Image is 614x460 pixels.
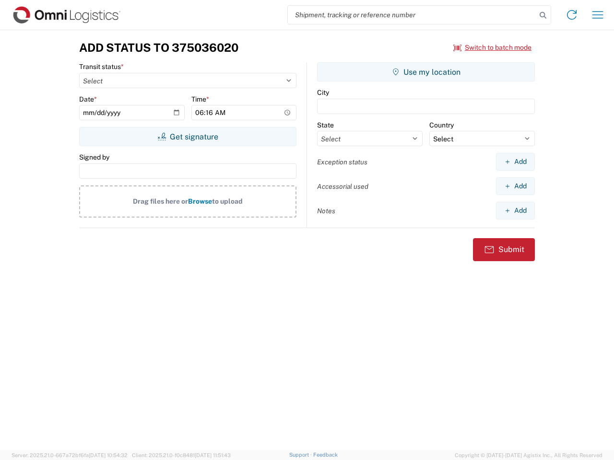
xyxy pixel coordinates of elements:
button: Get signature [79,127,296,146]
label: Accessorial used [317,182,368,191]
span: Copyright © [DATE]-[DATE] Agistix Inc., All Rights Reserved [455,451,602,460]
a: Feedback [313,452,338,458]
span: [DATE] 10:54:32 [89,452,128,458]
button: Add [496,202,535,219]
label: Date [79,95,97,103]
input: Shipment, tracking or reference number [288,6,536,24]
a: Support [289,452,313,458]
span: Server: 2025.21.0-667a72bf6fa [12,452,128,458]
span: to upload [212,197,243,205]
span: [DATE] 11:51:43 [195,452,231,458]
label: State [317,121,334,129]
span: Drag files here or [133,197,188,205]
span: Client: 2025.21.0-f0c8481 [132,452,231,458]
button: Switch to batch mode [453,40,531,56]
label: Exception status [317,158,367,166]
span: Browse [188,197,212,205]
h3: Add Status to 375036020 [79,41,238,55]
label: City [317,88,329,97]
label: Transit status [79,62,124,71]
button: Use my location [317,62,535,81]
label: Time [191,95,209,103]
label: Notes [317,207,335,215]
label: Signed by [79,153,109,161]
button: Add [496,153,535,171]
label: Country [429,121,454,129]
button: Submit [473,238,535,261]
button: Add [496,177,535,195]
